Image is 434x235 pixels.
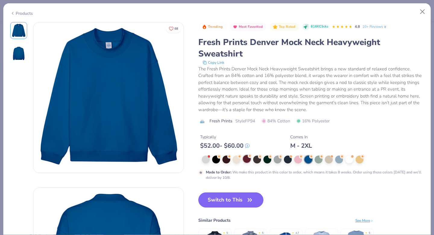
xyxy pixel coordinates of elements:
div: Comes In [290,134,312,140]
button: Badge Button [199,23,226,31]
a: 10+ Reviews [362,24,387,29]
div: The Fresh Prints Denver Mock Neck Heavyweight Sweatshirt brings a new standard of relaxed confide... [198,66,424,113]
span: 16% Polyester [296,118,330,124]
div: See More [355,218,374,223]
div: $ 52.00 - $ 60.00 [200,142,250,150]
span: Trending [208,25,223,28]
div: ★ [292,231,294,233]
div: ★ [258,231,261,233]
img: Trending sort [202,24,207,29]
button: Badge Button [270,23,299,31]
img: Front [33,22,184,173]
img: Most Favorited sort [233,24,237,29]
div: Products [10,10,33,17]
div: We make this product in this color to order, which means it takes 8 weeks. Order using these colo... [206,169,424,180]
span: Fresh Prints [209,118,232,124]
div: Typically [200,134,250,140]
img: Back [11,46,26,61]
img: brand logo [198,119,206,124]
img: Top Rated sort [273,24,278,29]
div: 4.8 Stars [332,22,352,32]
button: copy to clipboard [201,60,226,66]
div: M - 2XL [290,142,312,150]
span: 84% Cotton [262,118,290,124]
button: Badge Button [230,23,266,31]
button: Like [166,24,181,33]
div: Similar Products [198,217,231,224]
span: Top Rated [279,25,296,28]
span: Most Favorited [239,25,263,28]
button: Switch to This [198,192,264,208]
button: Close [417,6,428,18]
strong: Made to Order : [206,170,231,175]
img: Front [11,23,26,38]
span: 4.8 [355,24,360,29]
span: Style FP94 [235,118,255,124]
span: 68 [175,27,178,30]
span: 816K Clicks [311,24,328,29]
div: ★ [223,231,225,233]
div: Fresh Prints Denver Mock Neck Heavyweight Sweatshirt [198,37,424,60]
div: ★ [365,231,367,233]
